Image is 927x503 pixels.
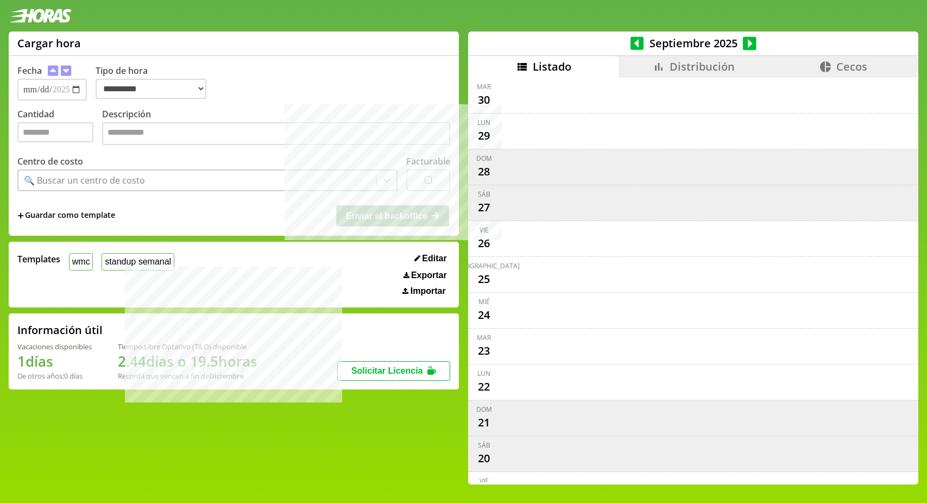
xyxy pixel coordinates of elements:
span: Listado [533,59,571,74]
div: 30 [475,91,493,109]
button: Exportar [400,270,450,281]
h1: Cargar hora [17,36,81,51]
span: Importar [411,286,446,296]
div: 27 [475,199,493,216]
div: 26 [475,235,493,252]
div: 25 [475,271,493,288]
h1: 1 días [17,351,92,371]
div: lun [477,118,490,127]
textarea: Descripción [102,122,450,145]
img: logotipo [9,9,72,23]
select: Tipo de hora [96,79,206,99]
div: lun [477,369,490,378]
div: scrollable content [468,78,918,483]
b: Diciembre [209,371,244,381]
button: wmc [69,253,93,270]
div: dom [476,154,492,163]
span: +Guardar como template [17,210,115,222]
div: dom [476,405,492,414]
div: 20 [475,450,493,467]
div: Recordá que vencen a fin de [118,371,257,381]
span: Distribución [670,59,735,74]
label: Fecha [17,65,42,77]
div: 22 [475,378,493,395]
label: Cantidad [17,108,102,148]
span: + [17,210,24,222]
div: 24 [475,306,493,324]
div: sáb [478,441,490,450]
label: Tipo de hora [96,65,215,100]
h1: 2.44 días o 19.5 horas [118,351,257,371]
span: Septiembre 2025 [644,36,743,51]
input: Cantidad [17,122,93,142]
div: vie [480,476,489,486]
label: Centro de costo [17,155,83,167]
button: Solicitar Licencia [337,361,450,381]
div: Tiempo Libre Optativo (TiLO) disponible [118,342,257,351]
div: vie [480,225,489,235]
label: Descripción [102,108,450,148]
div: [DEMOGRAPHIC_DATA] [448,261,520,271]
div: mié [478,297,490,306]
div: 28 [475,163,493,180]
button: Editar [411,253,450,264]
span: Cecos [836,59,867,74]
div: 23 [475,342,493,360]
span: Templates [17,253,60,265]
label: Facturable [406,155,450,167]
div: 29 [475,127,493,144]
div: sáb [478,190,490,199]
div: 🔍 Buscar un centro de costo [24,174,145,186]
button: standup semanal [102,253,174,270]
span: Editar [422,254,446,263]
div: Vacaciones disponibles [17,342,92,351]
span: Exportar [411,271,447,280]
div: 21 [475,414,493,431]
div: mar [477,333,491,342]
div: mar [477,82,491,91]
span: Solicitar Licencia [351,366,423,375]
h2: Información útil [17,323,103,337]
div: De otros años: 0 días [17,371,92,381]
